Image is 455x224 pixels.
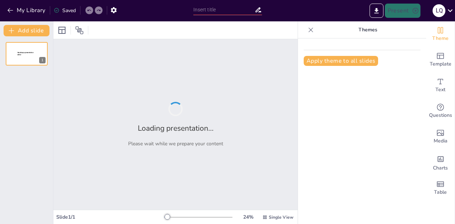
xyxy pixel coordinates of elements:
span: Media [434,137,448,145]
div: Saved [54,7,76,14]
button: Present [385,4,420,18]
div: 1 [6,42,48,66]
div: 24 % [240,214,257,220]
span: Sendsteps presentation editor [17,52,33,56]
span: Charts [433,164,448,172]
p: Themes [317,21,419,38]
div: 1 [39,57,46,63]
h2: Loading presentation... [138,123,214,133]
button: My Library [5,5,48,16]
span: Theme [432,35,449,42]
div: Add charts and graphs [426,150,455,175]
button: Add slide [4,25,49,36]
span: Single View [269,214,293,220]
div: Layout [56,25,68,36]
div: Get real-time input from your audience [426,98,455,124]
span: Position [75,26,84,35]
div: Add text boxes [426,73,455,98]
div: Add a table [426,175,455,201]
button: Apply theme to all slides [304,56,378,66]
button: Export to PowerPoint [370,4,383,18]
span: Template [430,60,451,68]
div: L Q [433,4,445,17]
p: Please wait while we prepare your content [128,140,223,147]
div: Add ready made slides [426,47,455,73]
div: Change the overall theme [426,21,455,47]
div: Slide 1 / 1 [56,214,164,220]
div: Add images, graphics, shapes or video [426,124,455,150]
button: L Q [433,4,445,18]
input: Insert title [193,5,255,15]
span: Text [435,86,445,94]
span: Table [434,188,447,196]
span: Questions [429,111,452,119]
